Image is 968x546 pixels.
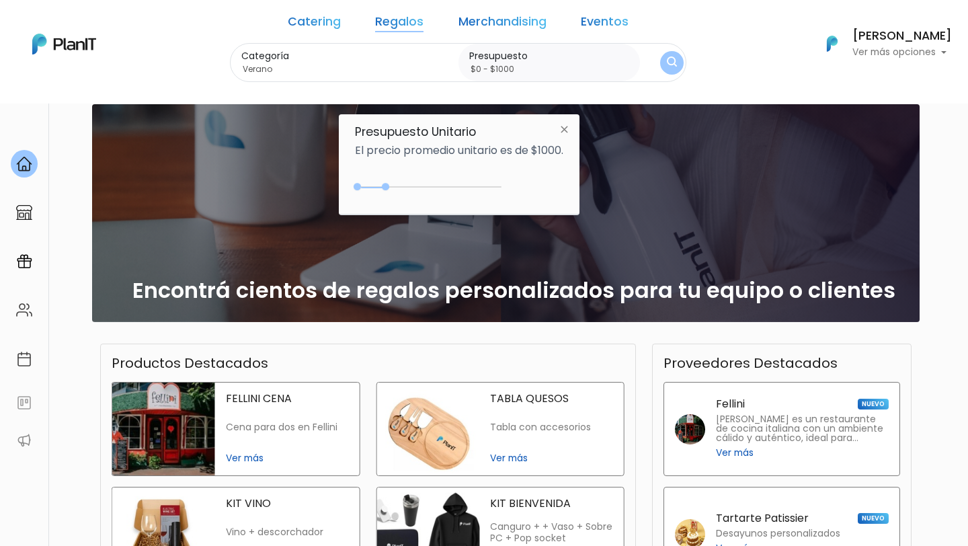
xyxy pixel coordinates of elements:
div: J [35,81,237,108]
img: user_04fe99587a33b9844688ac17b531be2b.png [108,81,135,108]
a: fellini cena FELLINI CENA Cena para dos en Fellini Ver más [112,382,360,476]
h6: Presupuesto Unitario [355,125,563,139]
img: home-e721727adea9d79c4d83392d1f703f7f8bce08238fde08b1acbfd93340b81755.svg [16,156,32,172]
span: NUEVO [858,513,889,524]
img: fellini [675,414,705,444]
a: Fellini NUEVO [PERSON_NAME] es un restaurante de cocina italiana con un ambiente cálido y auténti... [663,382,900,476]
h3: Proveedores Destacados [663,355,838,371]
p: TABLA QUESOS [490,393,612,404]
label: Presupuesto [469,49,635,63]
p: Canguro + + Vaso + Sobre PC + Pop socket [490,521,612,545]
h6: [PERSON_NAME] [852,30,952,42]
button: PlanIt Logo [PERSON_NAME] Ver más opciones [809,26,952,61]
img: marketplace-4ceaa7011d94191e9ded77b95e3339b90024bf715f7c57f8cf31f2d8c509eaba.svg [16,204,32,221]
img: search_button-432b6d5273f82d61273b3651a40e1bd1b912527efae98b1b7a1b2c0702e16a8d.svg [667,56,677,69]
img: people-662611757002400ad9ed0e3c099ab2801c6687ba6c219adb57efc949bc21e19d.svg [16,302,32,318]
div: PLAN IT Ya probaste PlanitGO? Vas a poder automatizarlas acciones de todo el año. Escribinos para... [35,94,237,179]
a: Eventos [581,16,629,32]
p: Desayunos personalizados [716,529,840,539]
a: tabla quesos TABLA QUESOS Tabla con accesorios Ver más [376,382,624,476]
p: Tartarte Patissier [716,513,809,524]
strong: PLAN IT [47,109,86,120]
img: partners-52edf745621dab592f3b2c58e3bca9d71375a7ef29c3b500c9f145b62cc070d4.svg [16,432,32,448]
p: KIT BIENVENIDA [490,498,612,509]
label: Categoría [241,49,452,63]
span: NUEVO [858,399,889,409]
img: calendar-87d922413cdce8b2cf7b7f5f62616a5cf9e4887200fb71536465627b3292af00.svg [16,351,32,367]
span: J [135,81,162,108]
i: insert_emoticon [205,202,229,218]
p: Ver más opciones [852,48,952,57]
p: Ya probaste PlanitGO? Vas a poder automatizarlas acciones de todo el año. Escribinos para saber más! [47,124,225,168]
img: PlanIt Logo [817,29,847,58]
p: El precio promedio unitario es de $1000. [355,145,563,156]
img: user_d58e13f531133c46cb30575f4d864daf.jpeg [122,67,149,94]
img: campaigns-02234683943229c281be62815700db0a1741e53638e28bf9629b52c665b00959.svg [16,253,32,270]
img: tabla quesos [376,383,479,475]
h2: Encontrá cientos de regalos personalizados para tu equipo o clientes [132,278,895,303]
i: send [229,202,255,218]
p: KIT VINO [226,498,348,509]
p: Vino + descorchador [226,526,348,538]
span: ¡Escríbenos! [70,204,205,218]
p: [PERSON_NAME] es un restaurante de cocina italiana con un ambiente cálido y auténtico, ideal para... [716,415,889,443]
span: Ver más [490,451,612,465]
span: Ver más [226,451,348,465]
a: Regalos [375,16,424,32]
img: close-6986928ebcb1d6c9903e3b54e860dbc4d054630f23adef3a32610726dff6a82b.svg [552,117,577,141]
p: Cena para dos en Fellini [226,422,348,433]
a: Merchandising [458,16,547,32]
a: Catering [288,16,341,32]
img: PlanIt Logo [32,34,96,54]
span: Ver más [716,446,754,460]
i: keyboard_arrow_down [208,102,229,122]
img: fellini cena [112,383,215,475]
p: FELLINI CENA [226,393,348,404]
p: Tabla con accesorios [490,422,612,433]
p: Fellini [716,399,745,409]
img: feedback-78b5a0c8f98aac82b08bfc38622c3050aee476f2c9584af64705fc4e61158814.svg [16,395,32,411]
h3: Productos Destacados [112,355,268,371]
